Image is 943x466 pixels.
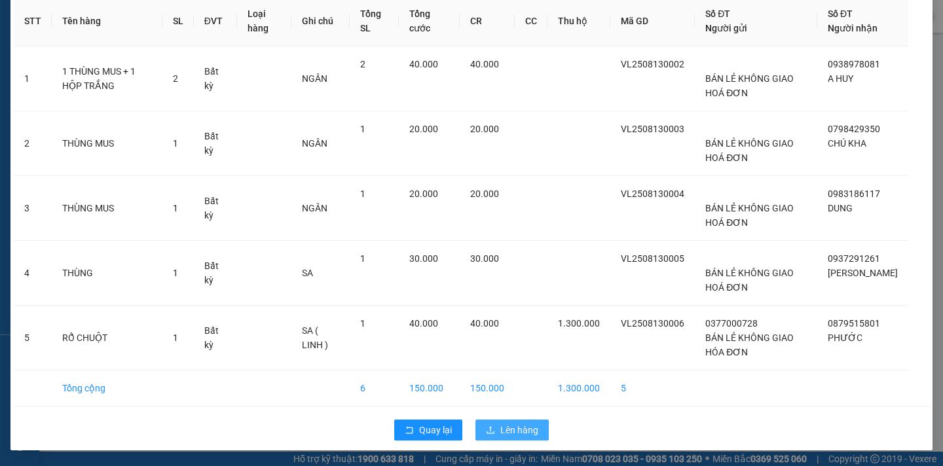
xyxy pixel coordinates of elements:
[828,138,866,149] span: CHÚ KHA
[52,176,162,241] td: THÙNG MUS
[705,332,794,357] span: BÁN LẺ KHÔNG GIAO HÓA ĐƠN
[173,203,178,213] span: 1
[460,370,515,406] td: 150.000
[302,325,328,350] span: SA ( LINH )
[360,188,365,199] span: 1
[409,59,438,69] span: 40.000
[828,332,862,343] span: PHƯỚC
[302,203,327,213] span: NGÂN
[705,268,794,293] span: BÁN LẺ KHÔNG GIAO HOÁ ĐƠN
[194,241,238,306] td: Bất kỳ
[302,268,313,278] span: SA
[173,138,178,149] span: 1
[409,318,438,329] span: 40.000
[302,73,327,84] span: NGÂN
[828,253,880,264] span: 0937291261
[52,370,162,406] td: Tổng cộng
[350,370,399,406] td: 6
[194,46,238,111] td: Bất kỳ
[621,59,684,69] span: VL2508130002
[14,46,52,111] td: 1
[14,241,52,306] td: 4
[475,420,549,440] button: uploadLên hàng
[409,253,438,264] span: 30.000
[360,253,365,264] span: 1
[705,73,794,98] span: BÁN LẺ KHÔNG GIAO HOÁ ĐƠN
[14,306,52,370] td: 5
[547,370,610,406] td: 1.300.000
[194,111,238,176] td: Bất kỳ
[399,370,460,406] td: 150.000
[52,46,162,111] td: 1 THÙNG MUS + 1 HỘP TRẮNG
[394,420,462,440] button: rollbackQuay lại
[360,318,365,329] span: 1
[558,318,600,329] span: 1.300.000
[419,423,452,437] span: Quay lại
[360,124,365,134] span: 1
[194,306,238,370] td: Bất kỳ
[52,111,162,176] td: THÙNG MUS
[621,124,684,134] span: VL2508130003
[705,9,730,19] span: Số ĐT
[52,306,162,370] td: RỔ CHUỘT
[360,59,365,69] span: 2
[173,73,178,84] span: 2
[500,423,538,437] span: Lên hàng
[302,138,327,149] span: NGÂN
[828,59,880,69] span: 0938978081
[470,124,499,134] span: 20.000
[828,23,878,33] span: Người nhận
[409,124,438,134] span: 20.000
[705,138,794,163] span: BÁN LẺ KHÔNG GIAO HOÁ ĐƠN
[470,59,499,69] span: 40.000
[486,425,495,436] span: upload
[705,318,758,329] span: 0377000728
[610,370,695,406] td: 5
[173,268,178,278] span: 1
[405,425,414,436] span: rollback
[621,188,684,199] span: VL2508130004
[705,203,794,228] span: BÁN LẺ KHÔNG GIAO HOÁ ĐƠN
[173,332,178,343] span: 1
[828,318,880,329] span: 0879515801
[409,188,438,199] span: 20.000
[194,176,238,241] td: Bất kỳ
[621,318,684,329] span: VL2508130006
[828,268,898,278] span: [PERSON_NAME]
[470,188,499,199] span: 20.000
[470,253,499,264] span: 30.000
[828,124,880,134] span: 0798429350
[705,23,747,33] span: Người gửi
[621,253,684,264] span: VL2508130005
[52,241,162,306] td: THÙNG
[14,176,52,241] td: 3
[470,318,499,329] span: 40.000
[828,188,880,199] span: 0983186117
[828,203,853,213] span: DUNG
[828,73,853,84] span: A HUY
[828,9,853,19] span: Số ĐT
[14,111,52,176] td: 2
